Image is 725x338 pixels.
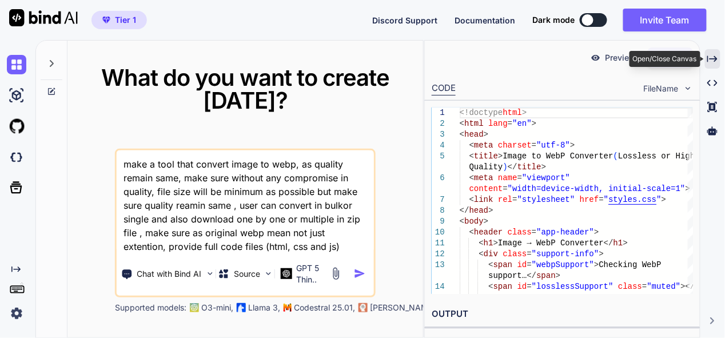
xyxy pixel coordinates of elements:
[647,282,681,291] span: "muted"
[432,227,445,238] div: 10
[432,108,445,118] div: 1
[527,260,532,269] span: =
[432,82,456,96] div: CODE
[517,195,575,204] span: "stylesheet"
[614,238,623,248] span: h1
[469,162,503,172] span: Quality
[619,282,643,291] span: class
[432,173,445,184] div: 6
[7,55,26,74] img: chat
[489,119,508,128] span: lang
[489,293,508,302] span: span
[432,238,445,249] div: 11
[460,119,464,128] span: <
[532,282,614,291] span: "losslessSupport"
[115,14,136,26] span: Tier 1
[499,141,532,150] span: charset
[469,195,474,204] span: <
[609,195,657,204] span: styles.css
[460,108,503,117] span: <!doctype
[517,282,527,291] span: id
[489,260,493,269] span: <
[595,228,599,237] span: >
[432,281,445,292] div: 14
[606,52,636,63] p: Preview
[619,152,695,161] span: Lossless or High
[614,152,618,161] span: (
[9,9,78,26] img: Bind AI
[532,14,575,26] span: Dark mode
[475,228,503,237] span: header
[91,11,147,29] button: premiumTier 1
[432,140,445,151] div: 4
[469,152,474,161] span: <
[532,119,537,128] span: >
[460,130,464,139] span: <
[479,238,484,248] span: <
[475,152,499,161] span: title
[237,303,246,312] img: Llama2
[432,118,445,129] div: 2
[370,302,481,313] p: [PERSON_NAME] 3.7 Sonnet,
[469,173,474,182] span: <
[623,238,628,248] span: >
[532,260,595,269] span: "webpSupport"
[643,282,647,291] span: =
[102,17,110,23] img: premium
[571,141,575,150] span: >
[513,119,532,128] span: "en"
[623,9,707,31] button: Invite Team
[479,249,484,259] span: <
[527,271,537,280] span: </
[465,217,484,226] span: body
[460,206,469,215] span: </
[475,173,494,182] span: meta
[117,150,374,253] textarea: make a tool that convert image to webp, as quality remain same, make sure without any compromise ...
[190,303,199,312] img: GPT-4
[499,238,604,248] span: Image → WebP Converter
[508,184,686,193] span: "width=device-width, initial-scale=1"
[527,282,532,291] span: =
[264,269,273,279] img: Pick Models
[523,173,571,182] span: "viewport"
[7,86,26,105] img: ai-studio
[630,51,700,67] div: Open/Close Canvas
[372,14,437,26] button: Discord Support
[503,162,508,172] span: )
[681,282,695,291] span: ></
[115,302,186,313] p: Supported models:
[484,217,488,226] span: >
[432,249,445,260] div: 12
[537,271,556,280] span: span
[541,162,546,172] span: >
[517,260,527,269] span: id
[686,184,690,193] span: >
[513,195,517,204] span: =
[294,302,355,313] p: Codestral 25.01,
[432,260,445,271] div: 13
[493,260,513,269] span: span
[248,302,280,313] p: Llama 3,
[537,141,571,150] span: "utf-8"
[604,238,614,248] span: </
[455,15,515,25] span: Documentation
[508,162,518,172] span: </
[475,141,494,150] span: meta
[508,228,532,237] span: class
[532,249,600,259] span: "support-info"
[484,249,498,259] span: div
[432,216,445,227] div: 9
[523,108,527,117] span: >
[517,173,522,182] span: =
[201,302,233,313] p: O3-mini,
[7,117,26,136] img: githubLight
[469,228,474,237] span: <
[503,108,523,117] span: html
[358,303,368,312] img: claude
[432,194,445,205] div: 7
[469,206,489,215] span: head
[662,195,666,204] span: >
[683,83,693,93] img: chevron down
[503,249,527,259] span: class
[432,129,445,140] div: 3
